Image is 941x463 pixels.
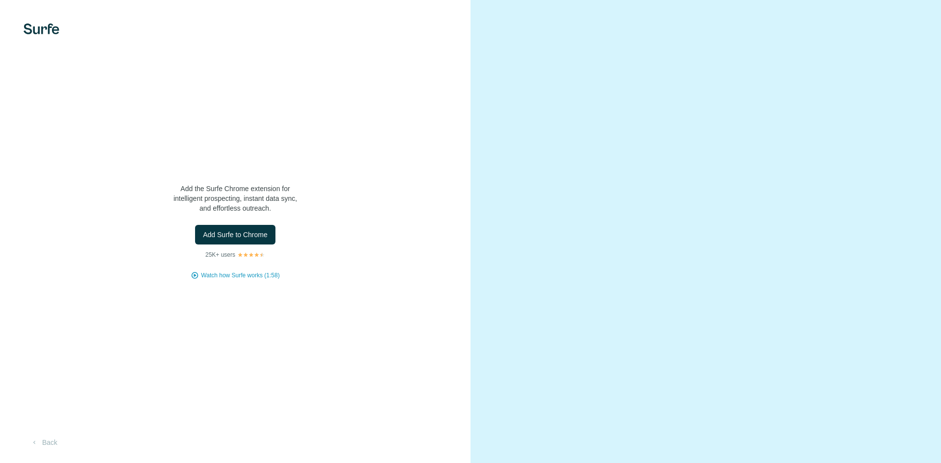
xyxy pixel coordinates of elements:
[201,271,279,280] button: Watch how Surfe works (1:58)
[137,137,333,176] h1: Let’s bring Surfe to your LinkedIn
[137,184,333,213] p: Add the Surfe Chrome extension for intelligent prospecting, instant data sync, and effortless out...
[195,225,275,244] button: Add Surfe to Chrome
[24,24,59,34] img: Surfe's logo
[24,434,64,451] button: Back
[237,252,265,258] img: Rating Stars
[205,250,235,259] p: 25K+ users
[203,230,268,240] span: Add Surfe to Chrome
